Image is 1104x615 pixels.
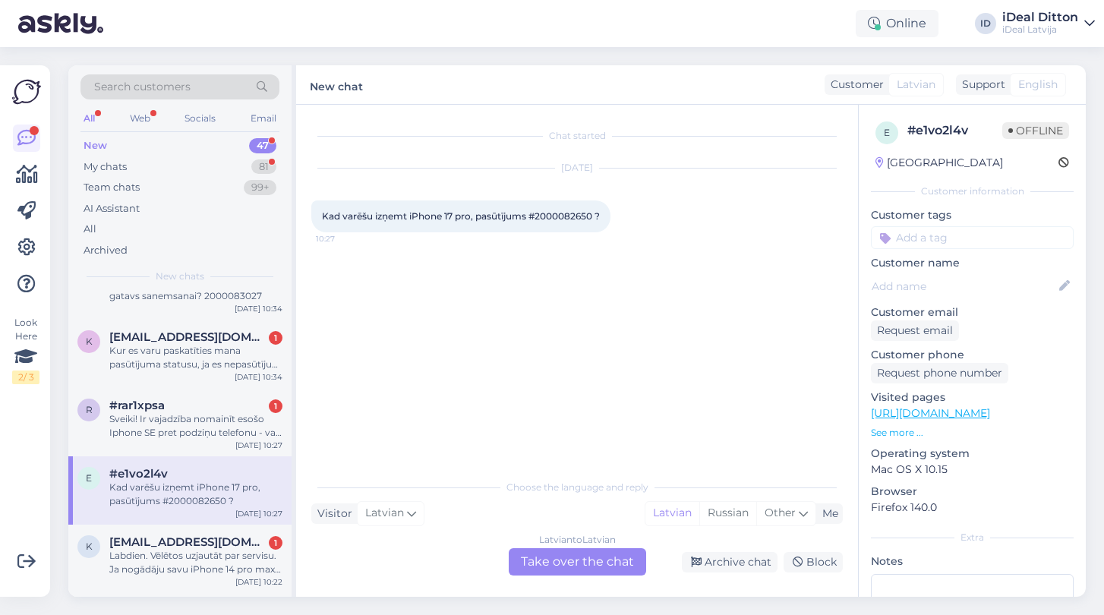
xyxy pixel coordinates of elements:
span: Latvian [365,505,404,522]
div: 2 / 3 [12,371,39,384]
div: Archive chat [682,552,778,572]
span: #e1vo2l4v [109,467,168,481]
div: [DATE] 10:22 [235,576,282,588]
div: Support [956,77,1005,93]
p: Visited pages [871,389,1074,405]
div: Labdien. Vēlētos uzjautāt par servisu. Ja nogādāju savu iPhone 14 pro max uz Jūsu servisa akuluma... [109,549,282,576]
div: Visitor [311,506,352,522]
span: Search customers [94,79,191,95]
div: Latvian [645,502,699,525]
div: [DATE] 10:34 [235,371,282,383]
div: [DATE] 10:27 [235,508,282,519]
div: Customer information [871,184,1074,198]
div: Kad varēšu izņemt iPhone 17 pro, pasūtījums #2000082650 ? [109,481,282,508]
div: AI Assistant [84,201,140,216]
div: Sveiki! Ir vajadzība nomainīt esošo Iphone SE pret podziņu telefonu - vai ir iespējams no Iphone ... [109,412,282,440]
div: 1 [269,536,282,550]
div: Email [248,109,279,128]
div: # e1vo2l4v [907,121,1002,140]
span: k [86,336,93,347]
label: New chat [310,74,363,95]
span: Other [765,506,796,519]
input: Add name [872,278,1056,295]
div: Chat started [311,129,843,143]
span: Latvian [897,77,935,93]
div: Block [784,552,843,572]
span: Kad varēšu izņemt iPhone 17 pro, pasūtījums #2000082650 ? [322,210,600,222]
div: New [84,138,107,153]
span: 10:27 [316,233,373,244]
span: r [86,404,93,415]
p: Notes [871,553,1074,569]
div: [DATE] [311,161,843,175]
div: Russian [699,502,756,525]
div: Web [127,109,153,128]
span: English [1018,77,1058,93]
div: Kur es varu paskatīties mana pasūtījuma statusu, ja es nepasūtīju caur kontu? [109,344,282,371]
div: [GEOGRAPHIC_DATA] [875,155,1003,171]
div: iDeal Latvija [1002,24,1078,36]
div: 1 [269,331,282,345]
div: ID [975,13,996,34]
p: Mac OS X 10.15 [871,462,1074,478]
span: e [884,127,890,138]
span: kristaps.adm@gmail.com [109,535,267,549]
div: [DATE] 10:27 [235,440,282,451]
p: Browser [871,484,1074,500]
span: #rar1xpsa [109,399,165,412]
p: Customer phone [871,347,1074,363]
p: Customer tags [871,207,1074,223]
div: [DATE] 10:34 [235,303,282,314]
div: Customer [825,77,884,93]
div: Extra [871,531,1074,544]
div: Online [856,10,938,37]
div: Archived [84,243,128,258]
div: All [84,222,96,237]
div: My chats [84,159,127,175]
div: Request email [871,320,959,341]
span: New chats [156,270,204,283]
div: 47 [249,138,276,153]
div: Team chats [84,180,140,195]
div: 99+ [244,180,276,195]
div: Request phone number [871,363,1008,383]
input: Add a tag [871,226,1074,249]
div: Look Here [12,316,39,384]
div: 81 [251,159,276,175]
div: Take over the chat [509,548,646,576]
div: iDeal Ditton [1002,11,1078,24]
p: Operating system [871,446,1074,462]
a: [URL][DOMAIN_NAME] [871,406,990,420]
div: Latvian to Latvian [539,533,616,547]
div: Me [816,506,838,522]
div: Choose the language and reply [311,481,843,494]
span: Offline [1002,122,1069,139]
div: 1 [269,399,282,413]
a: iDeal DittoniDeal Latvija [1002,11,1095,36]
p: See more ... [871,426,1074,440]
p: Customer name [871,255,1074,271]
span: k [86,541,93,552]
span: kristianakapa06@gmail.com [109,330,267,344]
span: e [86,472,92,484]
img: Askly Logo [12,77,41,106]
p: Customer email [871,304,1074,320]
div: Socials [181,109,219,128]
p: Firefox 140.0 [871,500,1074,516]
div: All [80,109,98,128]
